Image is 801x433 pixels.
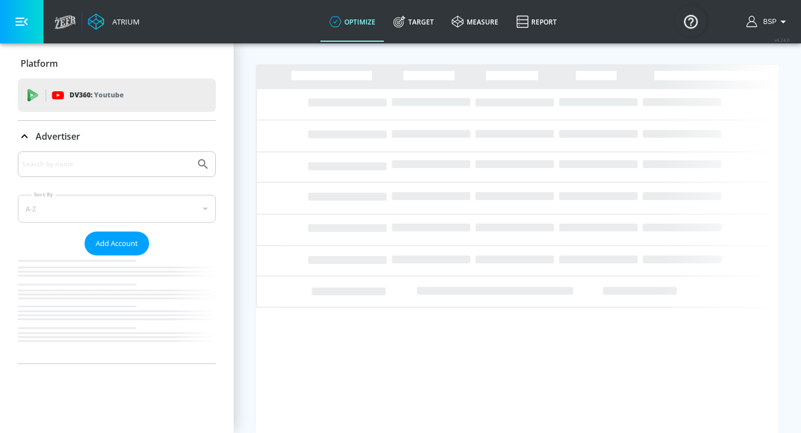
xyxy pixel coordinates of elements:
[88,13,140,30] a: Atrium
[96,237,138,250] span: Add Account
[18,121,216,152] div: Advertiser
[18,195,216,223] div: A-Z
[22,157,191,171] input: Search by name
[85,232,149,255] button: Add Account
[21,57,58,70] p: Platform
[384,2,443,42] a: Target
[108,17,140,27] div: Atrium
[18,255,216,363] nav: list of Advertiser
[94,89,123,101] p: Youtube
[18,78,216,112] div: DV360: Youtube
[36,130,80,142] p: Advertiser
[774,37,790,43] span: v 4.24.0
[320,2,384,42] a: optimize
[759,18,777,26] span: login as: bsp_linking@zefr.com
[507,2,566,42] a: Report
[443,2,507,42] a: measure
[746,15,790,28] button: BSP
[32,191,56,198] label: Sort By
[70,89,123,101] p: DV360:
[18,151,216,363] div: Advertiser
[18,48,216,79] div: Platform
[675,6,706,37] button: Open Resource Center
